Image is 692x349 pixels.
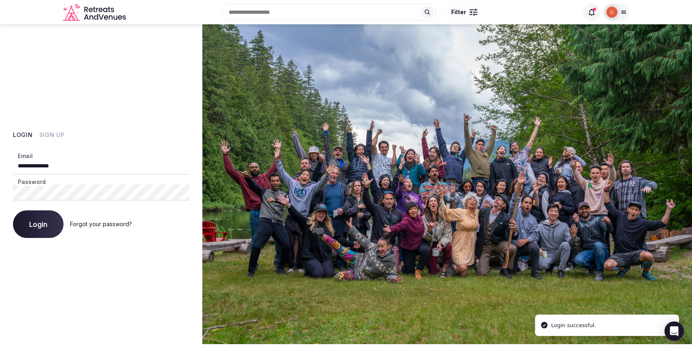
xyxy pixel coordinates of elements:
[39,131,65,139] button: Sign Up
[606,6,618,18] img: gabby
[13,210,64,238] button: Login
[13,131,33,139] button: Login
[664,321,684,341] div: Open Intercom Messenger
[446,4,483,20] button: Filter
[29,220,47,228] span: Login
[451,8,466,16] span: Filter
[63,3,127,21] a: Visit the homepage
[551,321,596,330] div: Login successful.
[202,24,692,344] img: My Account Background
[70,221,132,227] a: Forgot your password?
[63,3,127,21] svg: Retreats and Venues company logo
